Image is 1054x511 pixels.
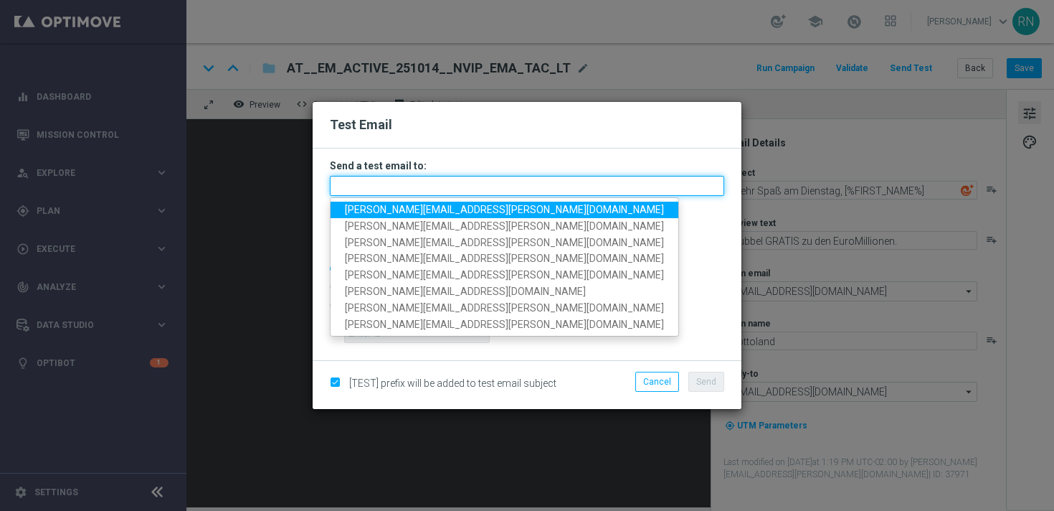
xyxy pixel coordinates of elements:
span: [PERSON_NAME][EMAIL_ADDRESS][PERSON_NAME][DOMAIN_NAME] [345,236,664,248]
span: [PERSON_NAME][EMAIL_ADDRESS][PERSON_NAME][DOMAIN_NAME] [345,220,664,232]
span: [PERSON_NAME][EMAIL_ADDRESS][PERSON_NAME][DOMAIN_NAME] [345,253,664,264]
a: [PERSON_NAME][EMAIL_ADDRESS][PERSON_NAME][DOMAIN_NAME] [331,316,678,332]
span: [PERSON_NAME][EMAIL_ADDRESS][PERSON_NAME][DOMAIN_NAME] [345,318,664,329]
a: [PERSON_NAME][EMAIL_ADDRESS][PERSON_NAME][DOMAIN_NAME] [331,267,678,283]
button: Send [688,372,724,392]
span: [TEST] prefix will be added to test email subject [349,378,556,389]
a: [PERSON_NAME][EMAIL_ADDRESS][PERSON_NAME][DOMAIN_NAME] [331,202,678,218]
a: [PERSON_NAME][EMAIL_ADDRESS][PERSON_NAME][DOMAIN_NAME] [331,250,678,267]
a: [PERSON_NAME][EMAIL_ADDRESS][PERSON_NAME][DOMAIN_NAME] [331,234,678,250]
a: [PERSON_NAME][EMAIL_ADDRESS][PERSON_NAME][DOMAIN_NAME] [331,218,678,235]
span: Send [696,377,716,387]
span: [PERSON_NAME][EMAIL_ADDRESS][DOMAIN_NAME] [345,286,586,297]
span: [PERSON_NAME][EMAIL_ADDRESS][PERSON_NAME][DOMAIN_NAME] [345,302,664,314]
span: [PERSON_NAME][EMAIL_ADDRESS][PERSON_NAME][DOMAIN_NAME] [345,204,664,215]
h3: Send a test email to: [330,159,724,172]
span: [PERSON_NAME][EMAIL_ADDRESS][PERSON_NAME][DOMAIN_NAME] [345,269,664,281]
h2: Test Email [330,116,724,133]
a: [PERSON_NAME][EMAIL_ADDRESS][DOMAIN_NAME] [331,283,678,300]
a: [PERSON_NAME][EMAIL_ADDRESS][PERSON_NAME][DOMAIN_NAME] [331,300,678,317]
button: Cancel [635,372,679,392]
